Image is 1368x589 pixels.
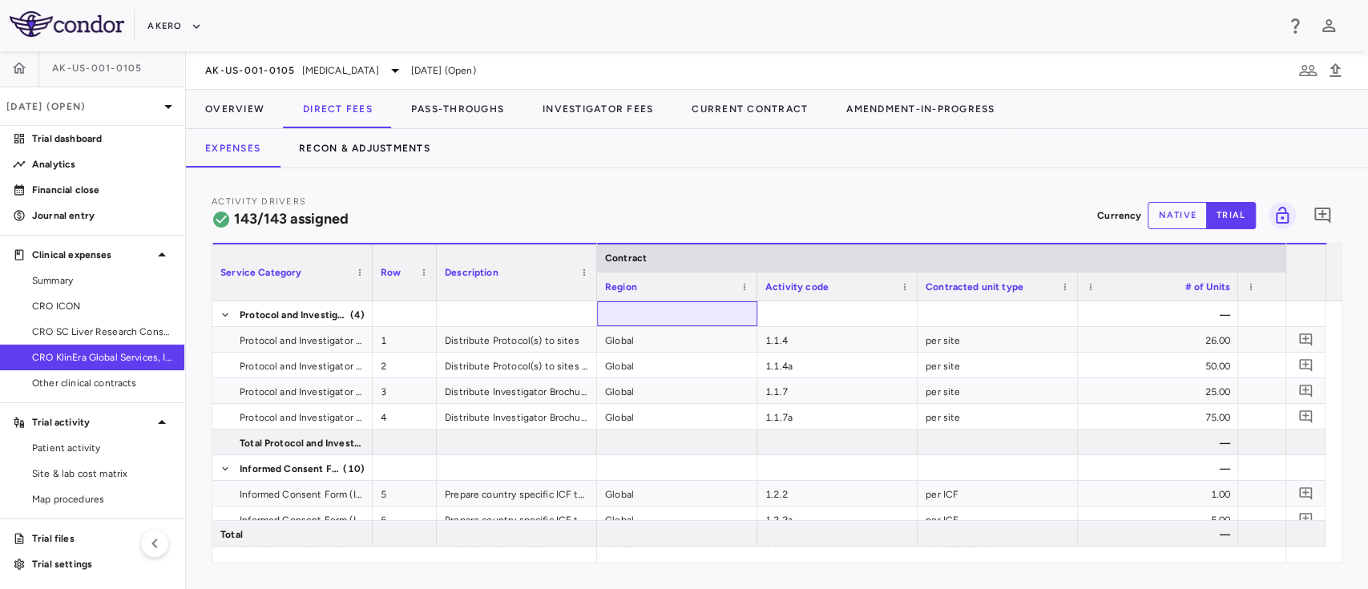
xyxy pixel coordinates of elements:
[1298,511,1314,526] svg: Add comment
[1078,506,1238,531] div: 5.00
[597,506,757,531] div: Global
[757,506,918,531] div: 1.2.2a
[186,90,284,128] button: Overview
[1298,332,1314,347] svg: Add comment
[343,456,365,482] span: (10)
[597,404,757,429] div: Global
[186,129,280,167] button: Expenses
[373,353,437,377] div: 2
[32,131,172,146] p: Trial dashboard
[205,64,296,77] span: AK-US-001-0105
[1078,378,1238,403] div: 25.00
[32,273,172,288] span: Summary
[437,506,597,531] div: Prepare country specific ICF template amendment ( includes review and approval)
[672,90,827,128] button: Current Contract
[918,506,1078,531] div: per ICF
[240,482,363,507] span: Informed Consent Form (ICF) & Recruitment Materials
[437,327,597,352] div: Distribute Protocol(s) to sites
[32,208,172,223] p: Journal entry
[1078,430,1238,454] div: —
[765,281,829,292] span: Activity code
[1309,202,1336,229] button: Add comment
[757,353,918,377] div: 1.1.4a
[605,281,637,292] span: Region
[234,208,349,230] h6: 143/143 assigned
[918,327,1078,352] div: per site
[1298,486,1314,501] svg: Add comment
[381,267,401,278] span: Row
[52,62,143,75] span: AK-US-001-0105
[757,378,918,403] div: 1.1.7
[1295,508,1317,530] button: Add comment
[757,327,918,352] div: 1.1.4
[1295,380,1317,401] button: Add comment
[240,456,341,482] span: Informed Consent Form (ICF) & Recruitment Materials
[1295,482,1317,504] button: Add comment
[240,430,363,456] span: Total Protocol and Investigator Brochure
[445,267,498,278] span: Description
[597,378,757,403] div: Global
[240,405,363,430] span: Protocol and Investigator Brochure
[437,353,597,377] div: Distribute Protocol(s) to sites - Amendments
[1078,481,1238,506] div: 1.00
[1313,206,1332,225] svg: Add comment
[32,325,172,339] span: CRO SC Liver Research Consortium LLC
[240,328,363,353] span: Protocol and Investigator Brochure
[350,302,365,328] span: (4)
[240,302,349,328] span: Protocol and Investigator Brochure
[1295,354,1317,376] button: Add comment
[240,379,363,405] span: Protocol and Investigator Brochure
[918,404,1078,429] div: per site
[1097,208,1141,223] p: Currency
[373,327,437,352] div: 1
[437,404,597,429] div: Distribute Investigator Brochure to sites - Amendment
[212,196,306,207] span: Activity Drivers
[437,481,597,506] div: Prepare country specific ICF template ( includes review and approval)
[1295,405,1317,427] button: Add comment
[1148,202,1207,229] button: native
[32,157,172,171] p: Analytics
[32,299,172,313] span: CRO ICON
[240,353,363,379] span: Protocol and Investigator Brochure
[1078,301,1238,326] div: —
[32,248,152,262] p: Clinical expenses
[373,404,437,429] div: 4
[437,378,597,403] div: Distribute Investigator Brochure to sites
[597,327,757,352] div: Global
[32,183,172,197] p: Financial close
[392,90,523,128] button: Pass-Throughs
[1262,202,1296,229] span: You do not have permission to lock or unlock grids
[1298,357,1314,373] svg: Add comment
[220,522,243,547] span: Total
[1185,281,1231,292] span: # of Units
[1298,383,1314,398] svg: Add comment
[32,376,172,390] span: Other clinical contracts
[757,481,918,506] div: 1.2.2
[1206,202,1256,229] button: trial
[6,99,159,114] p: [DATE] (Open)
[605,252,647,264] span: Contract
[1078,455,1238,480] div: —
[597,353,757,377] div: Global
[411,63,476,78] span: [DATE] (Open)
[373,481,437,506] div: 5
[32,350,172,365] span: CRO KlinEra Global Services, Inc
[147,14,201,39] button: Akero
[1078,327,1238,352] div: 26.00
[523,90,672,128] button: Investigator Fees
[373,378,437,403] div: 3
[1295,329,1317,350] button: Add comment
[32,466,172,481] span: Site & lab cost matrix
[1078,521,1238,546] div: —
[373,506,437,531] div: 6
[926,281,1023,292] span: Contracted unit type
[32,415,152,430] p: Trial activity
[757,404,918,429] div: 1.1.7a
[827,90,1014,128] button: Amendment-In-Progress
[280,129,450,167] button: Recon & Adjustments
[597,481,757,506] div: Global
[32,492,172,506] span: Map procedures
[918,481,1078,506] div: per ICF
[284,90,392,128] button: Direct Fees
[918,378,1078,403] div: per site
